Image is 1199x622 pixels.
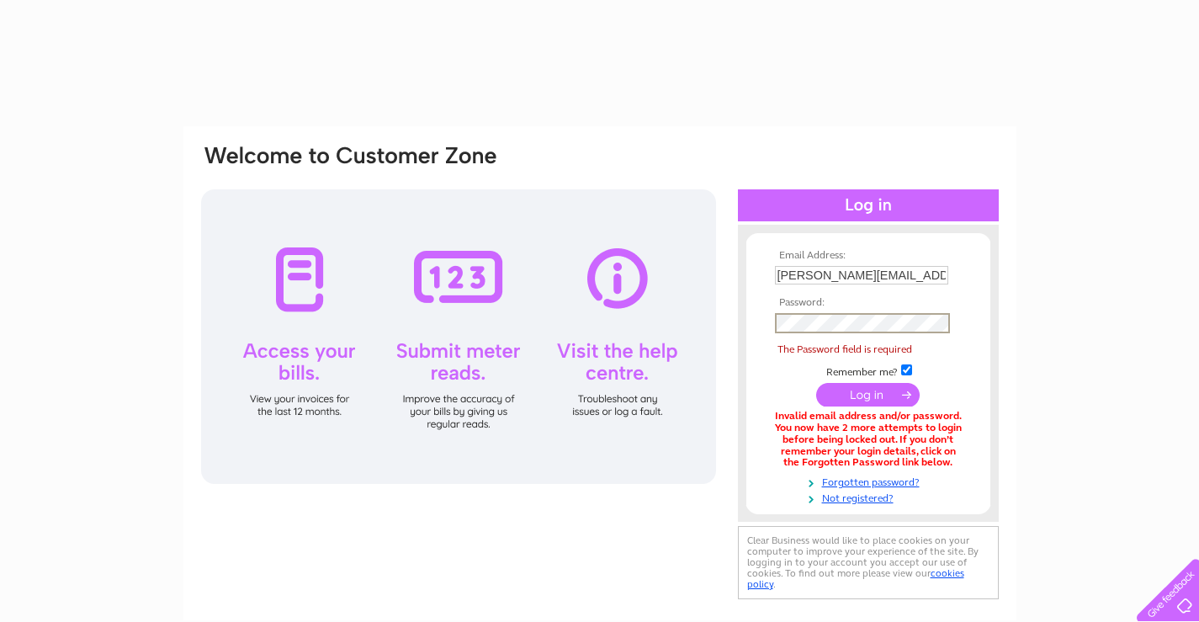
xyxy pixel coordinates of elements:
a: Forgotten password? [775,473,966,489]
input: Submit [816,383,920,407]
th: Password: [771,297,966,309]
td: Remember me? [771,362,966,379]
th: Email Address: [771,250,966,262]
a: cookies policy [747,567,964,590]
a: Not registered? [775,489,966,505]
span: The Password field is required [777,343,912,355]
div: Clear Business would like to place cookies on your computer to improve your experience of the sit... [738,526,999,599]
div: Invalid email address and/or password. You now have 2 more attempts to login before being locked ... [775,411,962,469]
